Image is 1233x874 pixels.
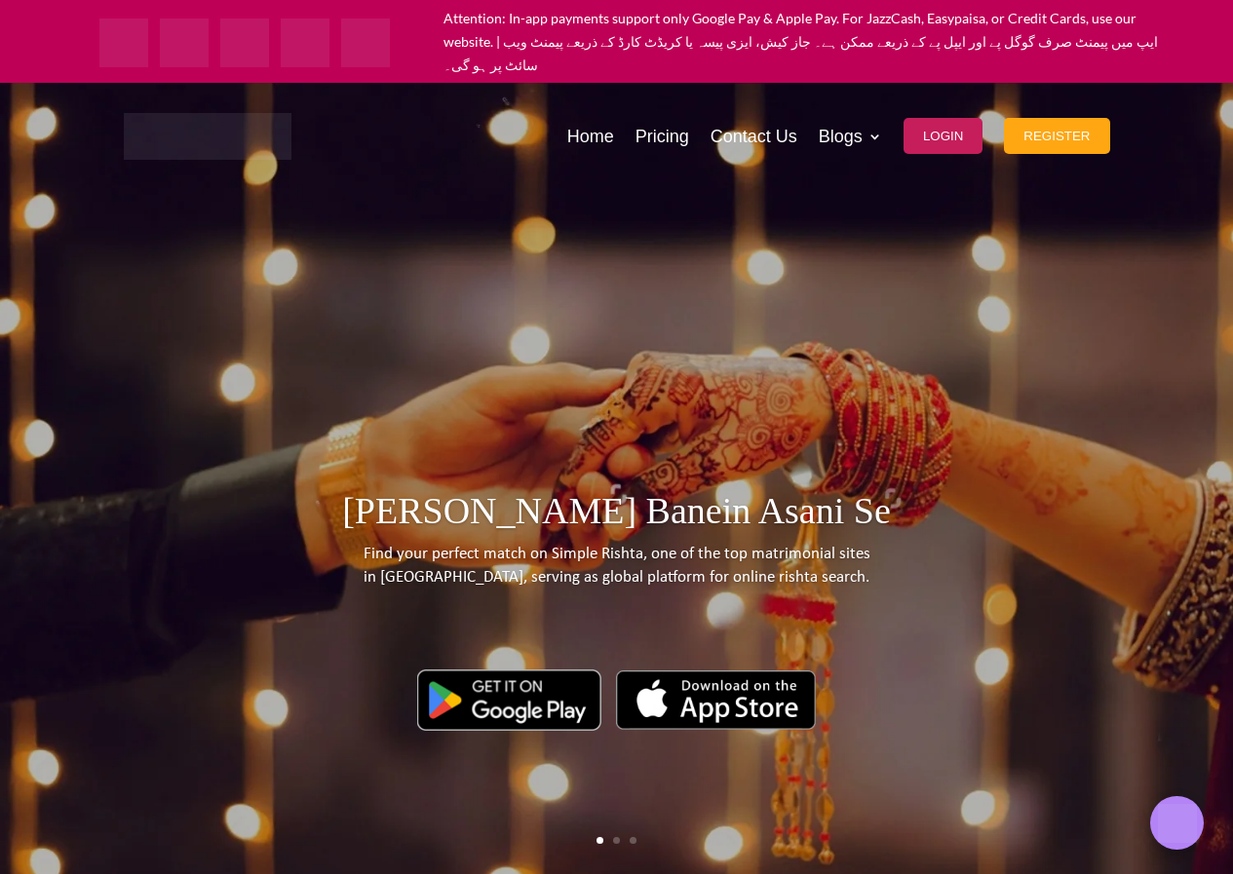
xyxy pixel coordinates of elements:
[161,543,1072,606] p: Find your perfect match on Simple Rishta, one of the top matrimonial sites in [GEOGRAPHIC_DATA], ...
[1004,118,1109,154] button: Register
[567,88,614,184] a: Home
[597,837,603,844] a: 1
[636,88,689,184] a: Pricing
[630,837,636,844] a: 3
[819,88,882,184] a: Blogs
[443,10,1158,73] a: Attention: In-app payments support only Google Pay & Apple Pay. For JazzCash, Easypaisa, or Credi...
[1158,804,1197,843] img: Messenger
[904,88,983,184] a: Login
[711,88,797,184] a: Contact Us
[161,489,1072,543] h1: [PERSON_NAME] Banein Asani Se
[904,118,983,154] button: Login
[1004,88,1109,184] a: Register
[613,837,620,844] a: 2
[417,669,601,730] img: Google Play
